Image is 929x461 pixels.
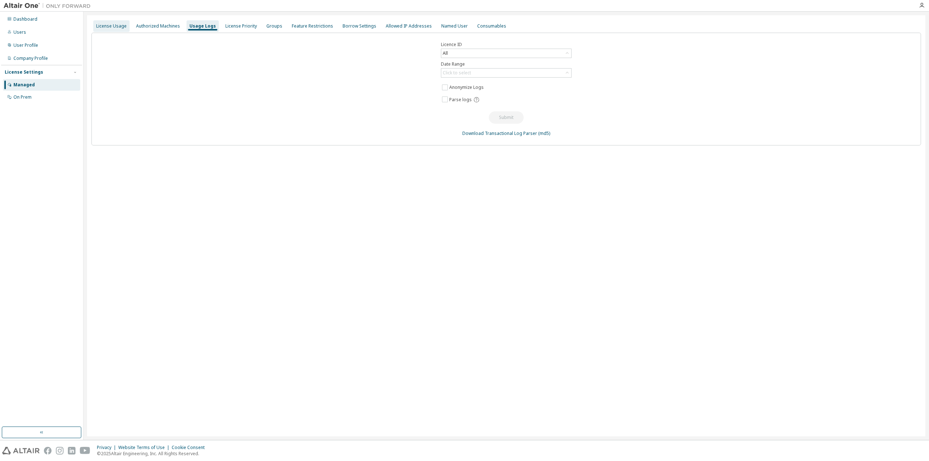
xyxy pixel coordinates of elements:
a: Download Transactional Log Parser [462,130,537,136]
div: Borrow Settings [343,23,376,29]
span: Parse logs [449,97,472,103]
div: All [442,49,449,57]
div: Cookie Consent [172,445,209,450]
div: License Usage [96,23,127,29]
div: Usage Logs [189,23,216,29]
div: Named User [441,23,468,29]
img: facebook.svg [44,447,52,454]
div: Users [13,29,26,35]
div: License Settings [5,69,43,75]
img: linkedin.svg [68,447,75,454]
div: Groups [266,23,282,29]
img: Altair One [4,2,94,9]
div: Company Profile [13,55,48,61]
div: License Priority [225,23,257,29]
div: Feature Restrictions [292,23,333,29]
img: altair_logo.svg [2,447,40,454]
div: Privacy [97,445,118,450]
div: Allowed IP Addresses [386,23,432,29]
div: All [441,49,571,58]
a: (md5) [538,130,550,136]
img: youtube.svg [80,447,90,454]
div: Dashboard [13,16,37,22]
div: Click to select [443,70,471,76]
label: Date Range [441,61,572,67]
label: Anonymize Logs [449,83,485,92]
div: Authorized Machines [136,23,180,29]
div: Managed [13,82,35,88]
label: Licence ID [441,42,572,48]
button: Submit [489,111,524,124]
img: instagram.svg [56,447,64,454]
div: Website Terms of Use [118,445,172,450]
div: On Prem [13,94,32,100]
div: Click to select [441,69,571,77]
div: User Profile [13,42,38,48]
div: Consumables [477,23,506,29]
p: © 2025 Altair Engineering, Inc. All Rights Reserved. [97,450,209,457]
